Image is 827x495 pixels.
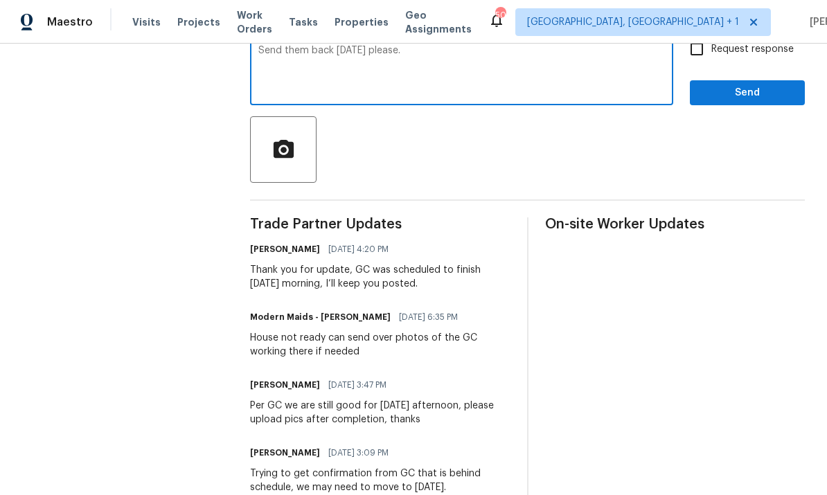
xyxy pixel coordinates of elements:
h6: [PERSON_NAME] [250,242,320,256]
div: 50 [495,8,505,22]
div: Trying to get confirmation from GC that is behind schedule, we may need to move to [DATE]. [250,467,510,494]
span: Projects [177,15,220,29]
span: [DATE] 3:47 PM [328,378,386,392]
h6: [PERSON_NAME] [250,378,320,392]
span: Request response [711,42,794,57]
span: Trade Partner Updates [250,217,510,231]
span: [GEOGRAPHIC_DATA], [GEOGRAPHIC_DATA] + 1 [527,15,739,29]
div: Per GC we are still good for [DATE] afternoon, please upload pics after completion, thanks [250,399,510,426]
h6: Modern Maids - [PERSON_NAME] [250,310,391,324]
span: [DATE] 3:09 PM [328,446,389,460]
textarea: Send them back [DATE] please. [258,46,665,94]
button: Send [690,80,805,106]
span: Send [701,84,794,102]
span: [DATE] 6:35 PM [399,310,458,324]
span: Maestro [47,15,93,29]
h6: [PERSON_NAME] [250,446,320,460]
div: Thank you for update, GC was scheduled to finish [DATE] morning, I’ll keep you posted. [250,263,510,291]
span: Tasks [289,17,318,27]
span: Visits [132,15,161,29]
span: Properties [335,15,389,29]
span: Geo Assignments [405,8,472,36]
span: On-site Worker Updates [545,217,805,231]
div: House not ready can send over photos of the GC working there if needed [250,331,510,359]
span: [DATE] 4:20 PM [328,242,389,256]
span: Work Orders [237,8,272,36]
